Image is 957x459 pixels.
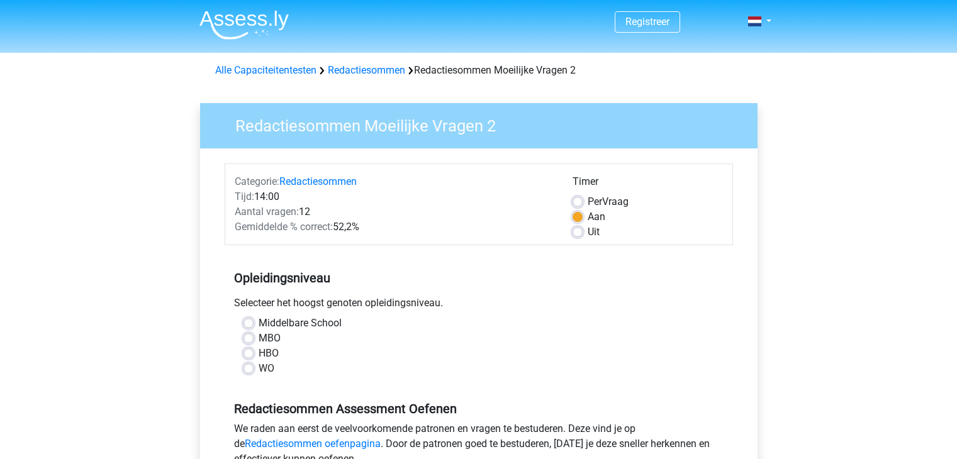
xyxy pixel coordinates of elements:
[259,316,342,331] label: Middelbare School
[235,191,254,202] span: Tijd:
[210,63,747,78] div: Redactiesommen Moeilijke Vragen 2
[279,175,357,187] a: Redactiesommen
[245,438,381,450] a: Redactiesommen oefenpagina
[199,10,289,40] img: Assessly
[234,265,724,290] h5: Opleidingsniveau
[215,64,316,76] a: Alle Capaciteitentesten
[573,174,723,194] div: Timer
[225,296,733,316] div: Selecteer het hoogst genoten opleidingsniveau.
[588,224,600,240] label: Uit
[220,111,748,136] h3: Redactiesommen Moeilijke Vragen 2
[259,346,279,361] label: HBO
[225,204,563,219] div: 12
[235,221,333,233] span: Gemiddelde % correct:
[225,189,563,204] div: 14:00
[235,175,279,187] span: Categorie:
[328,64,405,76] a: Redactiesommen
[234,401,724,416] h5: Redactiesommen Assessment Oefenen
[225,219,563,235] div: 52,2%
[259,331,281,346] label: MBO
[235,206,299,218] span: Aantal vragen:
[588,209,605,224] label: Aan
[588,194,629,209] label: Vraag
[625,16,669,28] a: Registreer
[259,361,274,376] label: WO
[588,196,602,207] span: Per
